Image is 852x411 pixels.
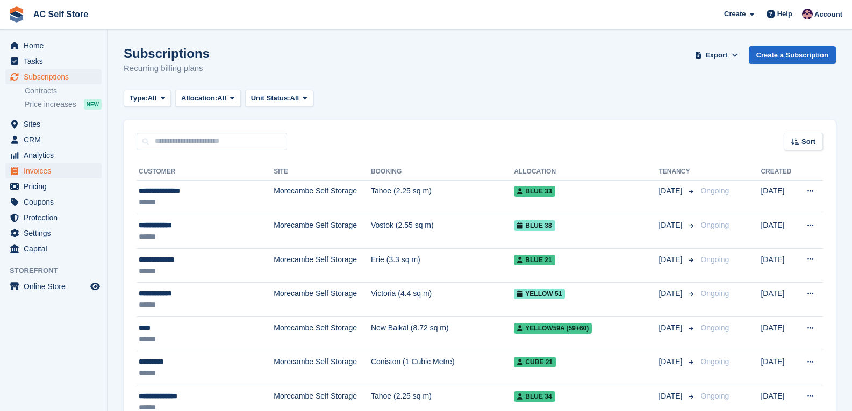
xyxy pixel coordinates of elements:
a: menu [5,194,102,210]
img: stora-icon-8386f47178a22dfd0bd8f6a31ec36ba5ce8667c1dd55bd0f319d3a0aa187defe.svg [9,6,25,23]
span: Ongoing [700,357,729,366]
h1: Subscriptions [124,46,210,61]
span: [DATE] [658,322,684,334]
span: [DATE] [658,254,684,265]
span: All [148,93,157,104]
span: Blue 21 [514,255,555,265]
a: menu [5,132,102,147]
a: menu [5,163,102,178]
span: Yellow59a (59+60) [514,323,592,334]
td: Erie (3.3 sq m) [371,248,514,283]
td: [DATE] [761,248,797,283]
span: Protection [24,210,88,225]
td: [DATE] [761,214,797,249]
span: Ongoing [700,255,729,264]
a: menu [5,226,102,241]
img: Ted Cox [802,9,813,19]
span: Create [724,9,746,19]
span: Blue 38 [514,220,555,231]
td: Morecambe Self Storage [274,317,371,351]
span: Unit Status: [251,93,290,104]
span: All [290,93,299,104]
a: menu [5,241,102,256]
td: Victoria (4.4 sq m) [371,283,514,317]
span: [DATE] [658,220,684,231]
span: [DATE] [658,391,684,402]
td: Morecambe Self Storage [274,180,371,214]
a: menu [5,210,102,225]
span: Help [777,9,792,19]
span: Sort [801,136,815,147]
span: Allocation: [181,93,217,104]
a: menu [5,279,102,294]
button: Export [693,46,740,64]
span: Ongoing [700,221,729,229]
td: [DATE] [761,180,797,214]
a: Preview store [89,280,102,293]
span: Ongoing [700,323,729,332]
span: Subscriptions [24,69,88,84]
span: Ongoing [700,289,729,298]
td: [DATE] [761,351,797,385]
span: Tasks [24,54,88,69]
span: Settings [24,226,88,241]
th: Booking [371,163,514,181]
button: Unit Status: All [245,90,313,107]
span: Online Store [24,279,88,294]
span: Storefront [10,265,107,276]
td: Coniston (1 Cubic Metre) [371,351,514,385]
a: Create a Subscription [749,46,836,64]
span: [DATE] [658,288,684,299]
td: Morecambe Self Storage [274,283,371,317]
span: Type: [130,93,148,104]
th: Created [761,163,797,181]
span: Cube 21 [514,357,556,367]
td: Morecambe Self Storage [274,248,371,283]
td: Tahoe (2.25 sq m) [371,180,514,214]
th: Site [274,163,371,181]
a: menu [5,148,102,163]
a: menu [5,117,102,132]
div: NEW [84,99,102,110]
span: Invoices [24,163,88,178]
span: Blue 34 [514,391,555,402]
td: [DATE] [761,283,797,317]
span: Yellow 51 [514,289,565,299]
p: Recurring billing plans [124,62,210,75]
span: [DATE] [658,356,684,367]
span: CRM [24,132,88,147]
a: menu [5,179,102,194]
td: Vostok (2.55 sq m) [371,214,514,249]
span: Account [814,9,842,20]
a: menu [5,69,102,84]
span: Capital [24,241,88,256]
td: New Baikal (8.72 sq m) [371,317,514,351]
th: Customer [137,163,274,181]
span: [DATE] [658,185,684,197]
a: menu [5,54,102,69]
span: Analytics [24,148,88,163]
span: Price increases [25,99,76,110]
th: Tenancy [658,163,696,181]
a: menu [5,38,102,53]
span: Home [24,38,88,53]
span: Blue 33 [514,186,555,197]
button: Type: All [124,90,171,107]
span: Sites [24,117,88,132]
span: All [217,93,226,104]
span: Coupons [24,194,88,210]
span: Ongoing [700,186,729,195]
span: Export [705,50,727,61]
th: Allocation [514,163,658,181]
span: Ongoing [700,392,729,400]
td: Morecambe Self Storage [274,214,371,249]
span: Pricing [24,179,88,194]
button: Allocation: All [175,90,241,107]
a: Contracts [25,86,102,96]
a: AC Self Store [29,5,92,23]
td: Morecambe Self Storage [274,351,371,385]
a: Price increases NEW [25,98,102,110]
td: [DATE] [761,317,797,351]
